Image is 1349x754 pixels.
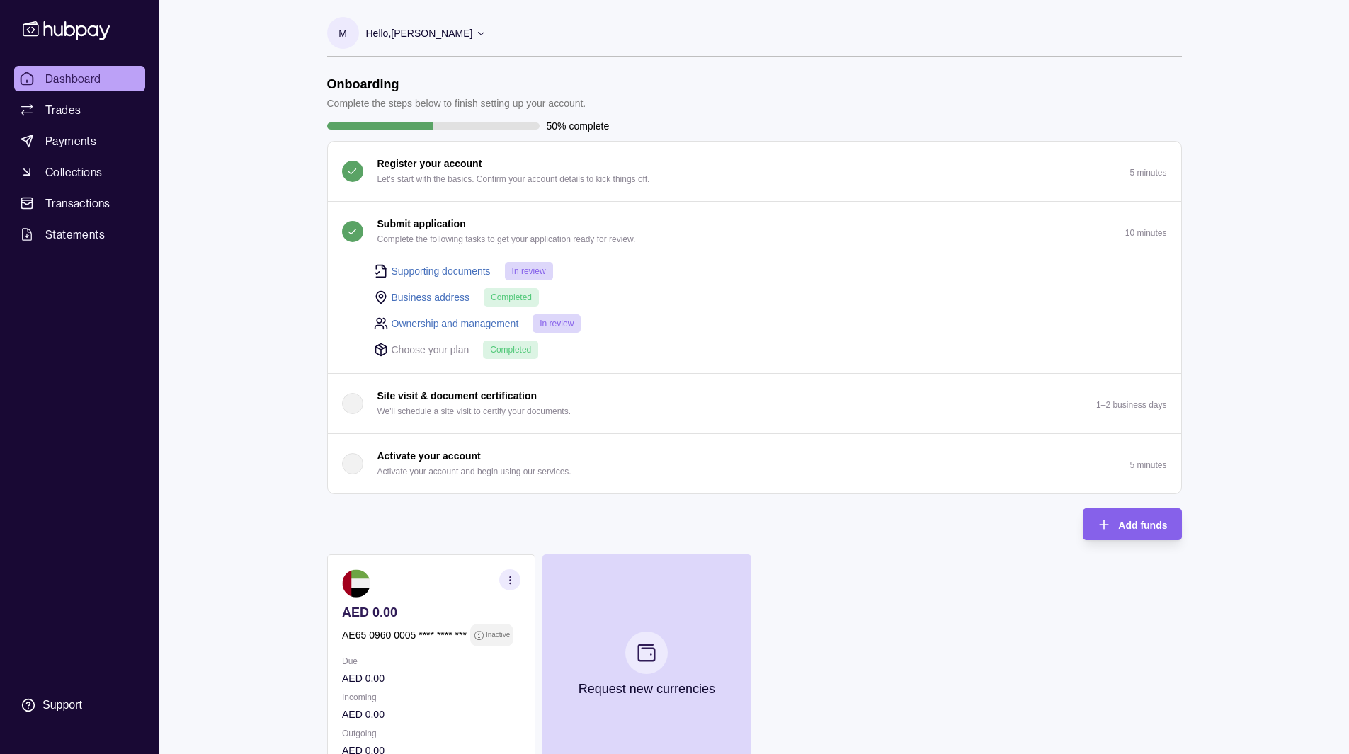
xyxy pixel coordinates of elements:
[1083,508,1181,540] button: Add funds
[547,118,610,134] p: 50% complete
[14,190,145,216] a: Transactions
[342,670,520,686] p: AED 0.00
[42,697,82,713] div: Support
[342,690,520,705] p: Incoming
[1129,168,1166,178] p: 5 minutes
[366,25,473,41] p: Hello, [PERSON_NAME]
[377,464,571,479] p: Activate your account and begin using our services.
[14,222,145,247] a: Statements
[328,434,1181,493] button: Activate your account Activate your account and begin using our services.5 minutes
[14,97,145,122] a: Trades
[1118,520,1167,531] span: Add funds
[1096,400,1166,410] p: 1–2 business days
[45,226,105,243] span: Statements
[392,316,519,331] a: Ownership and management
[392,263,491,279] a: Supporting documents
[327,96,586,111] p: Complete the steps below to finish setting up your account.
[45,101,81,118] span: Trades
[45,70,101,87] span: Dashboard
[327,76,586,92] h1: Onboarding
[328,202,1181,261] button: Submit application Complete the following tasks to get your application ready for review.10 minutes
[491,292,532,302] span: Completed
[45,132,96,149] span: Payments
[45,164,102,181] span: Collections
[490,345,531,355] span: Completed
[512,266,546,276] span: In review
[392,342,469,358] p: Choose your plan
[342,707,520,722] p: AED 0.00
[14,128,145,154] a: Payments
[540,319,574,329] span: In review
[328,261,1181,373] div: Submit application Complete the following tasks to get your application ready for review.10 minutes
[342,726,520,741] p: Outgoing
[342,653,520,669] p: Due
[338,25,347,41] p: M
[14,66,145,91] a: Dashboard
[377,232,636,247] p: Complete the following tasks to get your application ready for review.
[392,290,470,305] a: Business address
[377,448,481,464] p: Activate your account
[377,156,482,171] p: Register your account
[328,374,1181,433] button: Site visit & document certification We'll schedule a site visit to certify your documents.1–2 bus...
[328,142,1181,201] button: Register your account Let's start with the basics. Confirm your account details to kick things of...
[14,159,145,185] a: Collections
[14,690,145,720] a: Support
[342,569,370,598] img: ae
[1125,228,1167,238] p: 10 minutes
[485,627,509,643] p: Inactive
[45,195,110,212] span: Transactions
[1129,460,1166,470] p: 5 minutes
[377,388,537,404] p: Site visit & document certification
[377,404,571,419] p: We'll schedule a site visit to certify your documents.
[342,605,520,620] p: AED 0.00
[377,171,650,187] p: Let's start with the basics. Confirm your account details to kick things off.
[578,681,715,697] p: Request new currencies
[377,216,466,232] p: Submit application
